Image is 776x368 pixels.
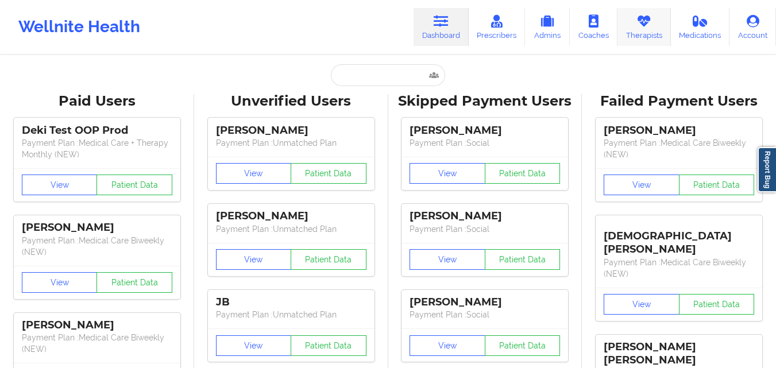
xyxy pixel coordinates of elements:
[410,163,485,184] button: View
[414,8,469,46] a: Dashboard
[679,294,755,315] button: Patient Data
[410,137,560,149] p: Payment Plan : Social
[410,335,485,356] button: View
[216,124,366,137] div: [PERSON_NAME]
[604,294,680,315] button: View
[410,210,560,223] div: [PERSON_NAME]
[216,223,366,235] p: Payment Plan : Unmatched Plan
[671,8,730,46] a: Medications
[570,8,617,46] a: Coaches
[590,92,768,110] div: Failed Payment Users
[22,332,172,355] p: Payment Plan : Medical Care Biweekly (NEW)
[485,163,561,184] button: Patient Data
[202,92,380,110] div: Unverified Users
[216,296,366,309] div: JB
[410,223,560,235] p: Payment Plan : Social
[410,249,485,270] button: View
[410,124,560,137] div: [PERSON_NAME]
[396,92,574,110] div: Skipped Payment Users
[604,124,754,137] div: [PERSON_NAME]
[485,249,561,270] button: Patient Data
[22,221,172,234] div: [PERSON_NAME]
[679,175,755,195] button: Patient Data
[216,210,366,223] div: [PERSON_NAME]
[604,340,754,367] div: [PERSON_NAME] [PERSON_NAME]
[22,272,98,293] button: View
[525,8,570,46] a: Admins
[22,175,98,195] button: View
[8,92,186,110] div: Paid Users
[216,309,366,320] p: Payment Plan : Unmatched Plan
[96,272,172,293] button: Patient Data
[617,8,671,46] a: Therapists
[22,124,172,137] div: Deki Test OOP Prod
[22,235,172,258] p: Payment Plan : Medical Care Biweekly (NEW)
[291,249,366,270] button: Patient Data
[604,137,754,160] p: Payment Plan : Medical Care Biweekly (NEW)
[469,8,526,46] a: Prescribers
[22,319,172,332] div: [PERSON_NAME]
[216,163,292,184] button: View
[22,137,172,160] p: Payment Plan : Medical Care + Therapy Monthly (NEW)
[758,147,776,192] a: Report Bug
[410,309,560,320] p: Payment Plan : Social
[485,335,561,356] button: Patient Data
[729,8,776,46] a: Account
[216,137,366,149] p: Payment Plan : Unmatched Plan
[291,163,366,184] button: Patient Data
[216,335,292,356] button: View
[291,335,366,356] button: Patient Data
[96,175,172,195] button: Patient Data
[410,296,560,309] div: [PERSON_NAME]
[604,175,680,195] button: View
[604,257,754,280] p: Payment Plan : Medical Care Biweekly (NEW)
[216,249,292,270] button: View
[604,221,754,256] div: [DEMOGRAPHIC_DATA][PERSON_NAME]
